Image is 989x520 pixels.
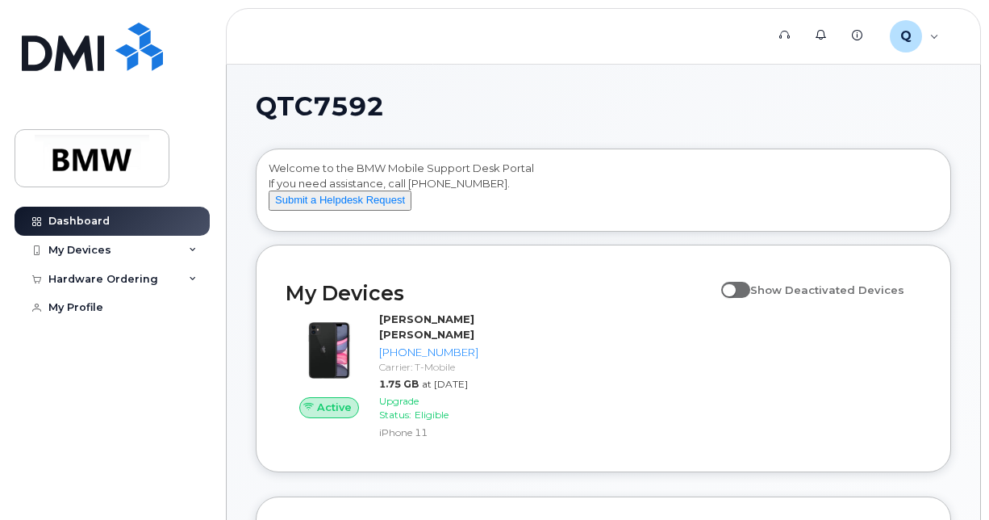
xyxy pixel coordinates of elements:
div: Carrier: T-Mobile [379,360,478,374]
span: QTC7592 [256,94,384,119]
span: Eligible [415,409,449,421]
span: at [DATE] [422,378,468,390]
a: Active[PERSON_NAME] [PERSON_NAME][PHONE_NUMBER]Carrier: T-Mobile1.75 GBat [DATE]Upgrade Status:El... [286,312,485,442]
div: [PHONE_NUMBER] [379,345,478,360]
div: iPhone 11 [379,426,478,439]
a: Submit a Helpdesk Request [269,193,411,206]
h2: My Devices [286,281,713,305]
div: Welcome to the BMW Mobile Support Desk Portal If you need assistance, call [PHONE_NUMBER]. [269,161,938,225]
button: Submit a Helpdesk Request [269,191,411,211]
input: Show Deactivated Devices [721,275,734,287]
span: Upgrade Status: [379,395,419,421]
span: 1.75 GB [379,378,419,390]
span: Show Deactivated Devices [750,283,904,296]
img: iPhone_11.jpg [298,320,360,381]
strong: [PERSON_NAME] [PERSON_NAME] [379,312,474,341]
span: Active [317,400,352,415]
